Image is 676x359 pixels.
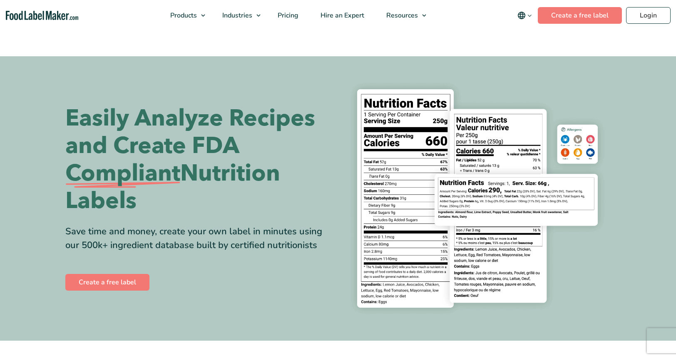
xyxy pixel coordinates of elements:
span: Products [168,11,198,20]
span: Compliant [65,160,180,187]
span: Pricing [275,11,299,20]
h1: Easily Analyze Recipes and Create FDA Nutrition Labels [65,105,332,215]
a: Login [626,7,671,24]
a: Create a free label [538,7,622,24]
span: Resources [384,11,419,20]
a: Create a free label [65,274,149,291]
span: Industries [220,11,253,20]
div: Save time and money, create your own label in minutes using our 500k+ ingredient database built b... [65,225,332,252]
span: Hire an Expert [318,11,365,20]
